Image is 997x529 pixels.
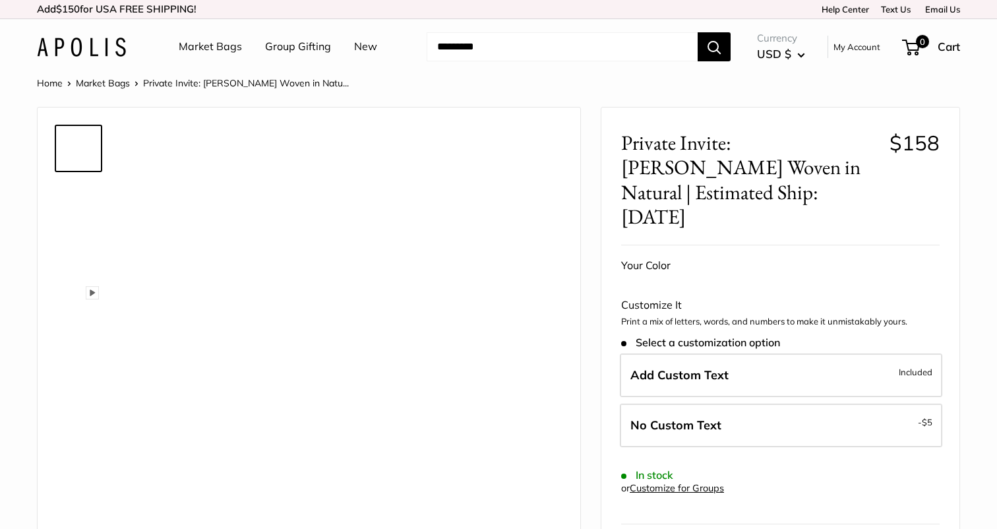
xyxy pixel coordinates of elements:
[621,469,673,482] span: In stock
[56,3,80,15] span: $150
[757,29,805,47] span: Currency
[55,336,102,383] a: Private Invite: Mercado Woven in Natural | Estimated Ship: Oct. 12th
[630,367,729,383] span: Add Custom Text
[757,47,791,61] span: USD $
[899,364,932,380] span: Included
[55,230,102,278] a: Private Invite: Mercado Woven in Natural | Estimated Ship: Oct. 12th
[143,77,349,89] span: Private Invite: [PERSON_NAME] Woven in Natu...
[55,177,102,225] a: Private Invite: Mercado Woven in Natural | Estimated Ship: Oct. 12th
[918,414,932,430] span: -
[630,482,724,494] a: Customize for Groups
[621,480,724,497] div: or
[698,32,731,61] button: Search
[916,35,929,48] span: 0
[37,38,126,57] img: Apolis
[621,131,880,229] span: Private Invite: [PERSON_NAME] Woven in Natural | Estimated Ship: [DATE]
[903,36,960,57] a: 0 Cart
[757,44,805,65] button: USD $
[621,256,940,276] div: Your Color
[55,283,102,330] a: Private Invite: Mercado Woven in Natural | Estimated Ship: Oct. 12th
[37,77,63,89] a: Home
[922,417,932,427] span: $5
[55,125,102,172] a: Private Invite: Mercado Woven in Natural | Estimated Ship: Oct. 12th
[621,336,780,349] span: Select a customization option
[76,77,130,89] a: Market Bags
[37,75,349,92] nav: Breadcrumb
[427,32,698,61] input: Search...
[179,37,242,57] a: Market Bags
[620,404,942,447] label: Leave Blank
[621,296,940,315] div: Customize It
[620,354,942,397] label: Add Custom Text
[817,4,869,15] a: Help Center
[881,4,911,15] a: Text Us
[890,130,940,156] span: $158
[833,39,880,55] a: My Account
[55,389,102,436] a: Private Invite: Mercado Woven in Natural | Estimated Ship: Oct. 12th
[621,315,940,328] p: Print a mix of letters, words, and numbers to make it unmistakably yours.
[55,441,102,489] a: Private Invite: Mercado Woven in Natural | Estimated Ship: Oct. 12th
[265,37,331,57] a: Group Gifting
[354,37,377,57] a: New
[938,40,960,53] span: Cart
[630,418,721,433] span: No Custom Text
[921,4,960,15] a: Email Us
